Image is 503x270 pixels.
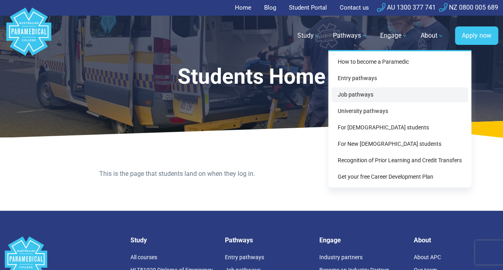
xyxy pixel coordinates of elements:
a: About [416,24,449,47]
h5: Pathways [225,236,310,244]
a: Entry pathways [225,254,264,260]
h5: Study [130,236,215,244]
a: Australian Paramedical College [5,16,53,56]
a: Engage [375,24,413,47]
a: NZ 0800 005 689 [439,4,498,11]
a: Apply now [455,26,498,45]
a: Pathways [328,24,372,47]
a: About APC [413,254,441,260]
a: For New [DEMOGRAPHIC_DATA] students [331,137,468,151]
a: Entry pathways [331,71,468,86]
a: University pathways [331,104,468,119]
a: Industry partners [319,254,363,260]
h1: Students Home [66,64,437,89]
a: Recognition of Prior Learning and Credit Transfers [331,153,468,168]
div: Pathways [328,50,471,187]
a: For [DEMOGRAPHIC_DATA] students [331,120,468,135]
a: Get your free Career Development Plan [331,169,468,184]
a: How to become a Paramedic [331,54,468,69]
a: Study [293,24,325,47]
a: All courses [130,254,157,260]
a: Job pathways [331,87,468,102]
a: AU 1300 377 741 [377,4,436,11]
h5: About [413,236,498,244]
h5: Engage [319,236,404,244]
p: This is the page that students land on when they log in. [99,169,404,179]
